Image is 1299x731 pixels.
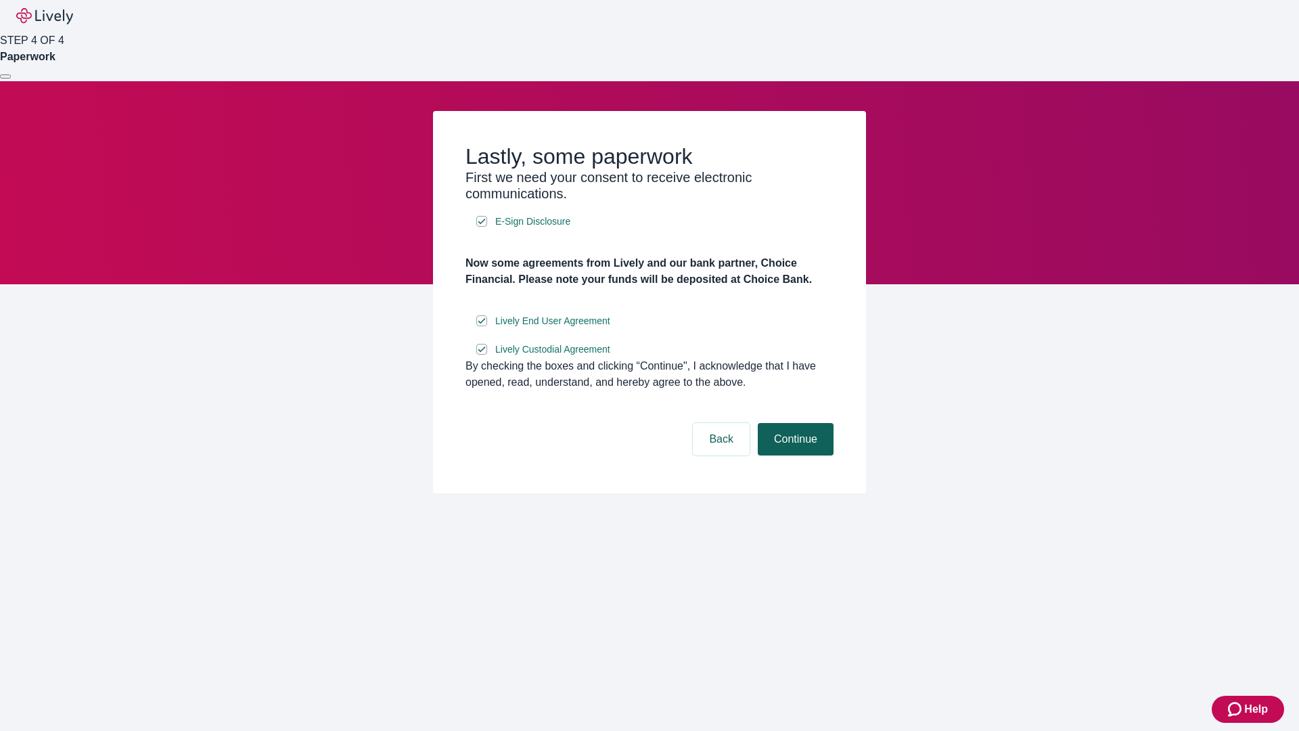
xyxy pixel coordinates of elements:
div: By checking the boxes and clicking “Continue", I acknowledge that I have opened, read, understand... [465,358,834,391]
button: Continue [758,423,834,456]
h2: Lastly, some paperwork [465,143,834,169]
button: Zendesk support iconHelp [1212,696,1284,723]
img: Lively [16,8,73,24]
span: E-Sign Disclosure [495,215,570,229]
span: Lively Custodial Agreement [495,342,610,357]
svg: Zendesk support icon [1228,701,1244,717]
span: Lively End User Agreement [495,314,610,328]
a: e-sign disclosure document [493,313,613,330]
button: Back [693,423,750,456]
h4: Now some agreements from Lively and our bank partner, Choice Financial. Please note your funds wi... [465,255,834,288]
h3: First we need your consent to receive electronic communications. [465,169,834,202]
a: e-sign disclosure document [493,341,613,358]
a: e-sign disclosure document [493,213,573,230]
span: Help [1244,701,1268,717]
